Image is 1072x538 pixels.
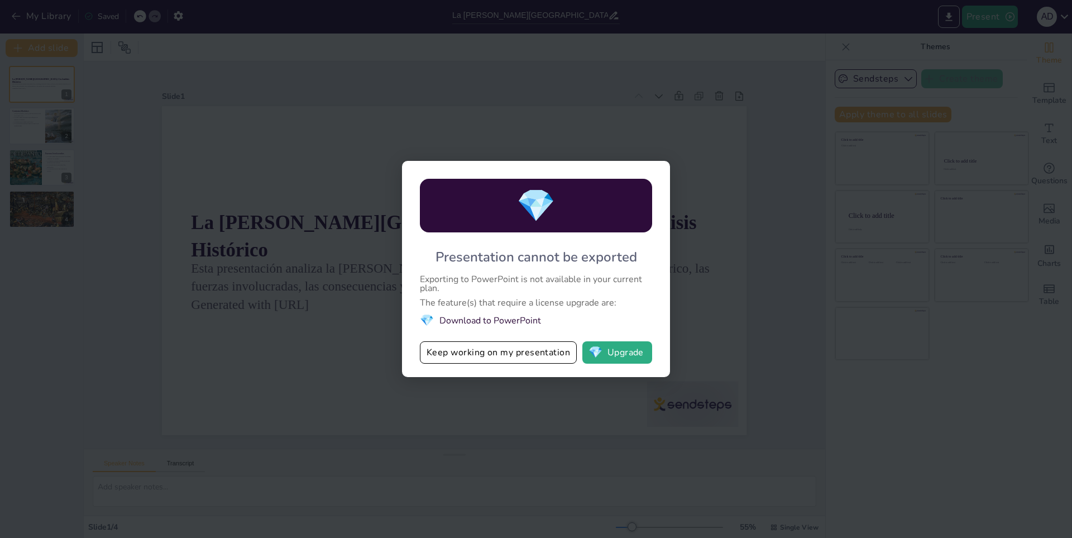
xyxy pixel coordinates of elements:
[420,298,652,307] div: The feature(s) that require a license upgrade are:
[516,184,556,227] span: diamond
[588,347,602,358] span: diamond
[420,341,577,364] button: Keep working on my presentation
[582,341,652,364] button: diamondUpgrade
[435,248,637,266] div: Presentation cannot be exported
[420,313,652,328] li: Download to PowerPoint
[420,313,434,328] span: diamond
[420,275,652,293] div: Exporting to PowerPoint is not available in your current plan.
